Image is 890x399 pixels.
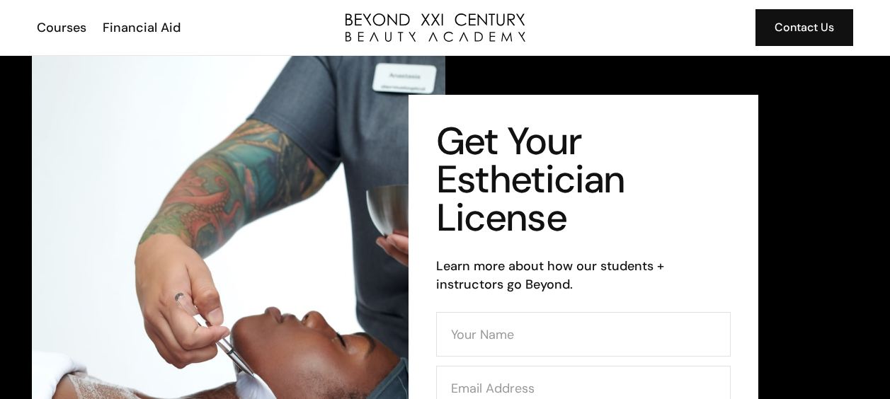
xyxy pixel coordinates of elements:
[93,18,188,37] a: Financial Aid
[37,18,86,37] div: Courses
[103,18,181,37] div: Financial Aid
[346,13,525,42] img: beyond logo
[436,257,731,294] h6: Learn more about how our students + instructors go Beyond.
[775,18,834,37] div: Contact Us
[28,18,93,37] a: Courses
[346,13,525,42] a: home
[436,122,731,237] h1: Get Your Esthetician License
[436,312,731,357] input: Your Name
[755,9,853,46] a: Contact Us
